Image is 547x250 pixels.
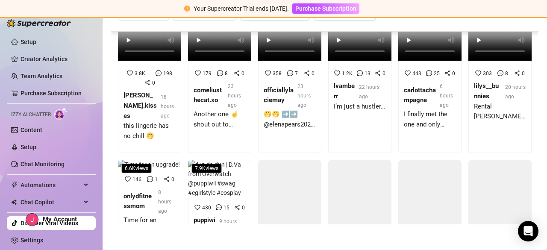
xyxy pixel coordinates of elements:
a: Setup [21,144,36,150]
span: 22 hours ago [359,84,379,100]
span: heart [194,204,200,210]
span: 0 [382,71,385,76]
a: Content [21,126,42,133]
span: 0 [312,71,315,76]
span: Chat Copilot [21,195,81,209]
span: message [287,70,293,76]
div: this lingerie has no chill 🤭 [124,121,176,141]
span: share-alt [375,70,381,76]
span: 23 hours ago [297,83,311,108]
span: 8 [505,71,508,76]
span: Your Supercreator Trial ends [DATE]. [194,5,289,12]
a: Creator Analytics [21,52,89,66]
span: message [357,70,363,76]
strong: lvamberr [334,82,355,100]
span: Izzy AI Chatter [11,111,51,119]
strong: officiallylaciemay [264,86,294,104]
strong: carlottachampagne [404,86,436,104]
img: AI Chatter [54,107,68,120]
span: share-alt [444,70,450,76]
span: 8 hours ago [158,189,171,214]
span: Purchase Subscription [295,5,356,12]
span: share-alt [514,70,520,76]
span: message [156,70,162,76]
span: 179 [203,71,212,76]
span: 13 [365,71,371,76]
span: 0 [241,71,244,76]
span: 7.9K views [191,164,222,173]
div: Another one ☝️ shout out to chicken in the back 🐱 ❤️ #cosplay #latina #uwu #anime #catgirl #reels... [194,109,246,129]
span: 443 [412,71,421,76]
div: Open Intercom Messenger [518,221,538,241]
span: heart [475,70,481,76]
span: 198 [163,71,172,76]
img: dun da dun | D.Va from Overwatch @puppiwii #swag #egirlstyle #cosplay [188,160,251,197]
span: heart [195,70,201,76]
span: Automations [21,178,81,192]
a: Team Analytics [21,73,62,79]
span: share-alt [144,79,150,85]
span: heart [125,176,131,182]
span: heart [265,70,271,76]
span: message [216,204,222,210]
a: Settings [21,237,43,244]
span: My Account [43,215,77,223]
span: heart [334,70,340,76]
span: 0 [171,176,174,182]
span: 15 [224,205,229,211]
span: 7 [295,71,298,76]
div: Time for an upgrade! [124,215,176,235]
span: 0 [522,71,525,76]
a: Discover Viral Videos [21,220,78,226]
span: heart [405,70,411,76]
span: 6.6K views [121,164,152,173]
span: thunderbolt [11,182,18,188]
span: share-alt [234,70,240,76]
div: Rental [PERSON_NAME] date mini vlog out now 🫣🥕 @alicexalice_cafe [474,102,526,122]
a: Setup [21,38,36,45]
span: 1.2K [342,71,353,76]
strong: corneliusthecat.xo [194,86,222,104]
span: 25 [434,71,440,76]
span: 6 hours ago [440,83,453,108]
span: 0 [452,71,455,76]
a: Chat Monitoring [21,161,65,168]
img: Chat Copilot [11,199,17,205]
strong: onlydfitnessmom [124,192,152,210]
span: 20 hours ago [505,84,526,100]
span: exclamation-circle [184,6,190,12]
a: Purchase Subscription [21,90,82,97]
span: 146 [132,176,141,182]
span: heart [127,70,133,76]
span: 9 hours ago [219,218,237,234]
span: share-alt [234,204,240,210]
strong: puppiwii [194,216,215,234]
img: logo-BBDzfeDw.svg [7,19,71,27]
span: 303 [483,71,492,76]
span: 358 [273,71,282,76]
span: message [497,70,503,76]
span: 23 hours ago [228,83,241,108]
strong: lilys__bunnies [474,82,499,100]
span: share-alt [164,176,170,182]
img: Time for an upgrade! [118,160,180,169]
div: 🤭🤭 ➡️➡️ @elenapears2025 @elenapears2025 @elenapears2025 #explore #explorepage #foryou #viral #upp... [264,109,316,129]
div: I finally met the one and only @carlottaskitsch @carlottachampagne and im so pumped😍👯‍♀️ Vintage ... [404,109,456,129]
img: ACg8ocIXVqdJawZbq78i6nCb5JmpTR37M1i3OVHLzO0qp57YuVNYAQ=s96-c [26,214,38,226]
span: message [217,70,223,76]
span: 430 [202,205,211,211]
span: 8 [225,71,228,76]
span: message [147,176,153,182]
span: 0 [152,80,155,86]
span: 0 [242,205,245,211]
span: 18 hours ago [161,94,174,119]
span: share-alt [304,70,310,76]
span: 1 [155,176,158,182]
a: Purchase Subscription [292,5,359,12]
span: message [426,70,432,76]
strong: [PERSON_NAME].kisses [124,91,157,119]
div: I’m just a hustler… [334,102,386,112]
span: 3.8K [135,71,145,76]
button: Purchase Subscription [292,3,359,14]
